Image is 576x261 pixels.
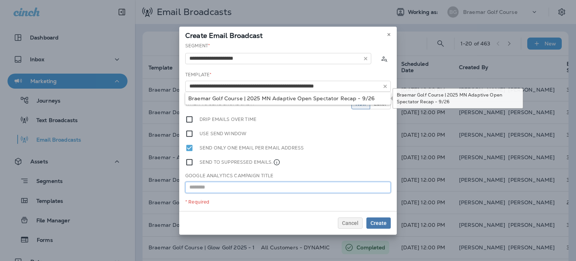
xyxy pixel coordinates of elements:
button: Create [366,217,391,229]
button: Cancel [338,217,363,229]
label: Google Analytics Campaign Title [185,173,273,179]
div: Create Email Broadcast [179,27,397,42]
span: Now [355,101,366,106]
div: * Required [185,199,391,205]
label: Segment [185,43,210,49]
button: Calculate the estimated number of emails to be sent based on selected segment. (This could take a... [377,52,391,65]
label: Use send window [199,130,246,138]
label: Template [185,72,211,78]
div: Braemar Golf Course | 2025 MN Adaptive Open Spectator Recap - 9/26 [188,95,388,101]
span: Cancel [342,220,358,226]
div: Braemar Golf Course | 2025 MN Adaptive Open Spectator Recap - 9/26 [393,88,523,109]
span: Create [370,220,387,226]
label: Drip emails over time [199,115,256,124]
label: Send only one email per email address [199,144,304,152]
label: Send to suppressed emails. [199,158,280,166]
span: Later [374,101,387,106]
